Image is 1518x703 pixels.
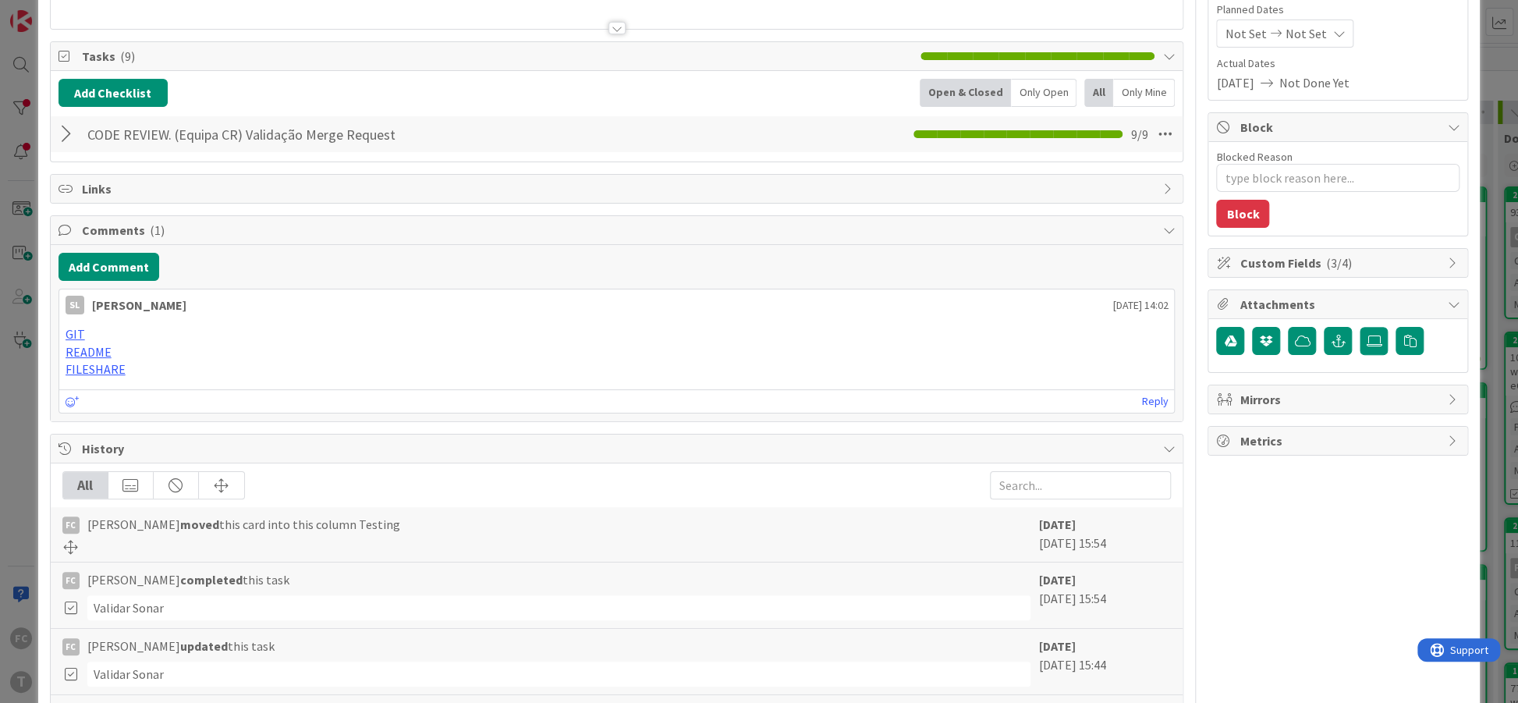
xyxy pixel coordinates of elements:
[1011,79,1076,107] div: Only Open
[1038,515,1171,554] div: [DATE] 15:54
[120,48,135,64] span: ( 9 )
[59,253,159,281] button: Add Comment
[1038,572,1075,588] b: [DATE]
[1141,392,1168,411] a: Reply
[1130,125,1147,144] span: 9 / 9
[59,79,168,107] button: Add Checklist
[990,471,1171,499] input: Search...
[920,79,1011,107] div: Open & Closed
[66,296,84,314] div: SL
[1112,297,1168,314] span: [DATE] 14:02
[87,662,1031,687] div: Validar Sonar
[1325,255,1351,271] span: ( 3/4 )
[1216,73,1254,92] span: [DATE]
[62,517,80,534] div: FC
[33,2,71,21] span: Support
[1084,79,1113,107] div: All
[1038,517,1075,532] b: [DATE]
[82,120,433,148] input: Add Checklist...
[1240,390,1439,409] span: Mirrors
[66,361,126,377] a: FILESHARE
[1240,431,1439,450] span: Metrics
[180,517,219,532] b: moved
[1113,79,1175,107] div: Only Mine
[82,47,913,66] span: Tasks
[66,326,85,342] a: GIT
[1216,150,1292,164] label: Blocked Reason
[82,439,1155,458] span: History
[1216,200,1269,228] button: Block
[1038,638,1075,654] b: [DATE]
[82,179,1155,198] span: Links
[1285,24,1326,43] span: Not Set
[1240,295,1439,314] span: Attachments
[1225,24,1266,43] span: Not Set
[1240,254,1439,272] span: Custom Fields
[62,572,80,589] div: FC
[63,472,108,499] div: All
[87,637,275,655] span: [PERSON_NAME] this task
[1216,55,1459,72] span: Actual Dates
[1038,637,1171,687] div: [DATE] 15:44
[1038,570,1171,620] div: [DATE] 15:54
[150,222,165,238] span: ( 1 )
[87,570,289,589] span: [PERSON_NAME] this task
[66,344,112,360] a: README
[1279,73,1349,92] span: Not Done Yet
[87,515,400,534] span: [PERSON_NAME] this card into this column Testing
[180,572,243,588] b: completed
[62,638,80,655] div: FC
[180,638,228,654] b: updated
[1216,2,1459,18] span: Planned Dates
[1240,118,1439,137] span: Block
[92,296,186,314] div: [PERSON_NAME]
[82,221,1155,240] span: Comments
[87,595,1031,620] div: Validar Sonar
